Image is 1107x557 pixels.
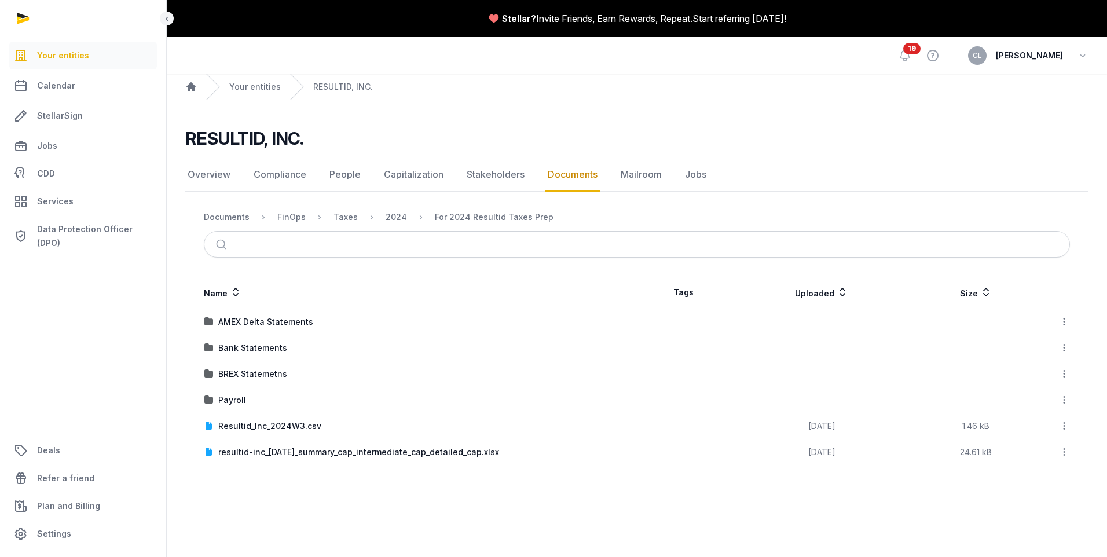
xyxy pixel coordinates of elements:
[204,369,214,379] img: folder.svg
[996,49,1063,63] span: [PERSON_NAME]
[204,343,214,353] img: folder.svg
[37,527,71,541] span: Settings
[545,158,600,192] a: Documents
[37,471,94,485] span: Refer a friend
[167,74,1107,100] nav: Breadcrumb
[37,167,55,181] span: CDD
[808,447,835,457] span: [DATE]
[692,12,786,25] a: Start referring [DATE]!
[9,72,157,100] a: Calendar
[9,218,157,255] a: Data Protection Officer (DPO)
[464,158,527,192] a: Stakeholders
[618,158,664,192] a: Mailroom
[37,79,75,93] span: Calendar
[277,211,306,223] div: FinOps
[637,276,730,309] th: Tags
[185,158,1088,192] nav: Tabs
[914,413,1039,439] td: 1.46 kB
[185,158,233,192] a: Overview
[37,49,89,63] span: Your entities
[204,276,637,309] th: Name
[683,158,709,192] a: Jobs
[9,162,157,185] a: CDD
[903,43,921,54] span: 19
[37,222,152,250] span: Data Protection Officer (DPO)
[204,395,214,405] img: folder.svg
[9,492,157,520] a: Plan and Billing
[37,139,57,153] span: Jobs
[218,368,287,380] div: BREX Statemetns
[218,342,287,354] div: Bank Statements
[9,464,157,492] a: Refer a friend
[435,211,553,223] div: For 2024 Resultid Taxes Prep
[502,12,536,25] span: Stellar?
[313,81,373,93] a: RESULTID, INC.
[37,444,60,457] span: Deals
[218,420,321,432] div: Resultid_Inc_2024W3.csv
[185,128,304,149] h2: RESULTID, INC.
[914,439,1039,466] td: 24.61 kB
[37,195,74,208] span: Services
[229,81,281,93] a: Your entities
[204,422,214,431] img: document.svg
[218,394,246,406] div: Payroll
[37,499,100,513] span: Plan and Billing
[9,42,157,69] a: Your entities
[968,46,987,65] button: CL
[327,158,363,192] a: People
[9,102,157,130] a: StellarSign
[204,448,214,457] img: document.svg
[386,211,407,223] div: 2024
[218,446,499,458] div: resultid-inc_[DATE]_summary_cap_intermediate_cap_detailed_cap.xlsx
[333,211,358,223] div: Taxes
[204,211,250,223] div: Documents
[218,316,313,328] div: AMEX Delta Statements
[204,317,214,327] img: folder.svg
[730,276,914,309] th: Uploaded
[9,437,157,464] a: Deals
[251,158,309,192] a: Compliance
[9,188,157,215] a: Services
[914,276,1039,309] th: Size
[9,520,157,548] a: Settings
[973,52,982,59] span: CL
[808,421,835,431] span: [DATE]
[204,203,1070,231] nav: Breadcrumb
[382,158,446,192] a: Capitalization
[9,132,157,160] a: Jobs
[209,232,236,257] button: Submit
[37,109,83,123] span: StellarSign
